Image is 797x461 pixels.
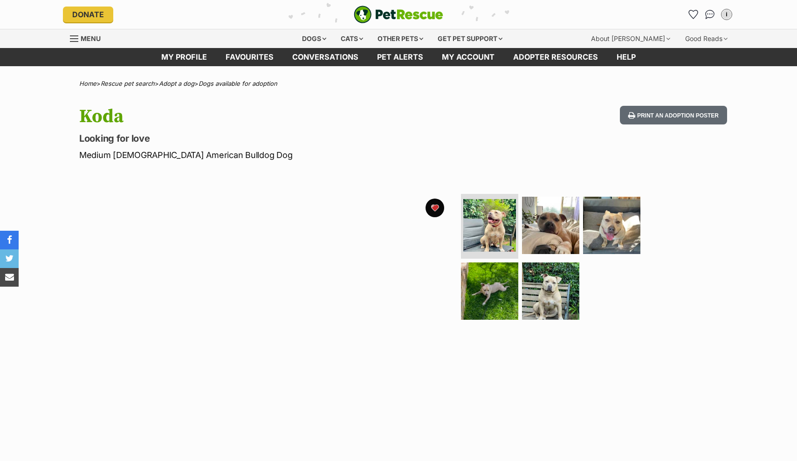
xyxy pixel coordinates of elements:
a: Menu [70,29,107,46]
img: Photo of Koda [583,197,640,254]
button: My account [719,7,734,22]
a: My profile [152,48,216,66]
ul: Account quick links [686,7,734,22]
img: logo-e224e6f780fb5917bec1dbf3a21bbac754714ae5b6737aabdf751b685950b380.svg [354,6,443,23]
img: Photo of Koda [463,199,516,252]
a: Pet alerts [368,48,433,66]
a: Conversations [702,7,717,22]
a: PetRescue [354,6,443,23]
a: Dogs available for adoption [199,80,277,87]
a: Adopt a dog [159,80,194,87]
span: Menu [81,34,101,42]
p: Looking for love [79,132,474,145]
img: chat-41dd97257d64d25036548639549fe6c8038ab92f7586957e7f3b1b290dea8141.svg [705,10,715,19]
a: Adopter resources [504,48,607,66]
div: Get pet support [431,29,509,48]
a: Favourites [216,48,283,66]
a: Rescue pet search [101,80,155,87]
img: Photo of Koda [461,262,518,320]
a: My account [433,48,504,66]
div: Other pets [371,29,430,48]
div: About [PERSON_NAME] [584,29,677,48]
a: conversations [283,48,368,66]
img: Photo of Koda [522,262,579,320]
a: Favourites [686,7,701,22]
div: Good Reads [679,29,734,48]
button: Print an adoption poster [620,106,727,125]
p: Medium [DEMOGRAPHIC_DATA] American Bulldog Dog [79,149,474,161]
a: Donate [63,7,113,22]
div: > > > [56,80,741,87]
div: Cats [334,29,370,48]
a: Help [607,48,645,66]
button: favourite [426,199,444,217]
img: Photo of Koda [522,197,579,254]
div: i [722,10,731,19]
a: Home [79,80,96,87]
h1: Koda [79,106,474,127]
div: Dogs [295,29,333,48]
